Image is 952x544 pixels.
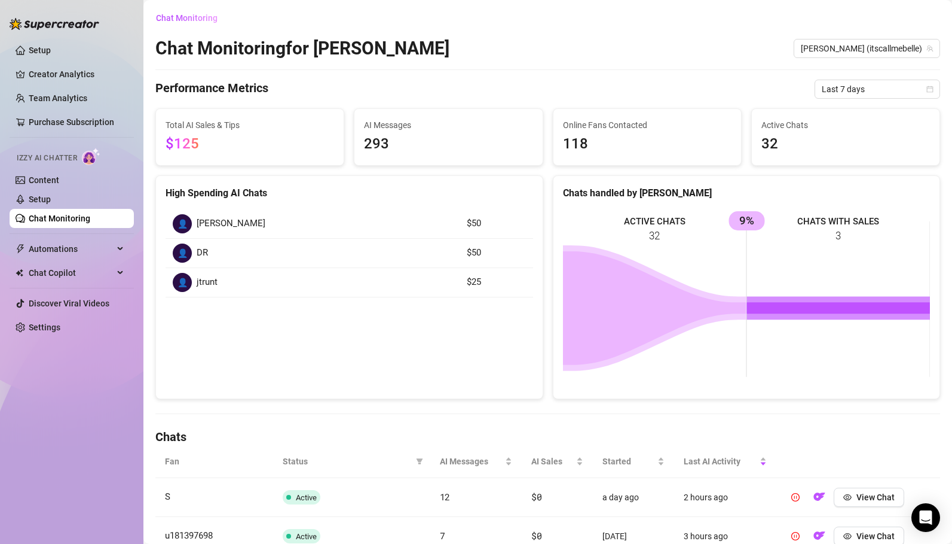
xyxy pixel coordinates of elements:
a: Setup [29,45,51,55]
th: AI Sales [522,445,593,478]
div: 👤 [173,214,192,233]
span: 12 [440,491,450,503]
article: $50 [467,217,526,231]
span: filter [416,458,423,465]
a: OF [810,534,829,543]
h4: Chats [155,428,940,445]
a: Content [29,175,59,185]
span: Last AI Activity [684,455,757,468]
a: Setup [29,194,51,204]
a: Purchase Subscription [29,117,114,127]
span: View Chat [856,531,895,541]
span: AI Messages [440,455,503,468]
button: View Chat [834,488,904,507]
td: a day ago [593,478,674,517]
span: $0 [531,491,541,503]
span: Isabella (itscallmebelle) [801,39,933,57]
span: thunderbolt [16,244,25,254]
a: Settings [29,323,60,332]
div: 👤 [173,273,192,292]
img: logo-BBDzfeDw.svg [10,18,99,30]
a: Chat Monitoring [29,214,90,223]
h2: Chat Monitoring for [PERSON_NAME] [155,37,449,60]
div: Open Intercom Messenger [911,503,940,532]
div: 👤 [173,244,192,263]
div: High Spending AI Chats [166,186,533,200]
span: DR [197,246,208,260]
span: Status [283,455,411,468]
a: Team Analytics [29,93,87,103]
span: Chat Monitoring [156,13,218,23]
span: Active [296,532,317,541]
span: Izzy AI Chatter [17,153,77,164]
span: 293 [364,133,532,156]
span: jtrunt [197,275,218,290]
span: AI Sales [531,455,574,468]
span: filter [414,452,426,470]
a: Creator Analytics [29,65,124,84]
button: OF [810,488,829,507]
span: eye [843,493,852,502]
img: AI Chatter [82,148,100,165]
span: 32 [761,133,930,156]
img: Chat Copilot [16,269,23,277]
span: Active [296,493,317,502]
article: $25 [467,275,526,290]
span: 118 [563,133,731,156]
img: OF [813,530,825,542]
th: Started [593,445,674,478]
span: Online Fans Contacted [563,118,731,132]
div: Chats handled by [PERSON_NAME] [563,186,930,200]
span: u181397698 [165,530,213,541]
img: OF [813,491,825,503]
span: Last 7 days [822,80,933,98]
a: Discover Viral Videos [29,299,109,308]
span: calendar [926,86,933,93]
article: $50 [467,246,526,260]
span: $125 [166,135,199,152]
span: $0 [531,530,541,542]
span: pause-circle [791,532,800,540]
span: team [926,45,933,52]
button: Chat Monitoring [155,8,227,28]
span: Automations [29,239,114,259]
span: Active Chats [761,118,930,132]
span: AI Messages [364,118,532,132]
th: Fan [155,445,273,478]
a: OF [810,495,829,505]
span: S [165,491,170,502]
span: [PERSON_NAME] [197,217,265,231]
td: 2 hours ago [674,478,776,517]
th: AI Messages [430,445,522,478]
span: pause-circle [791,493,800,502]
span: Chat Copilot [29,263,114,282]
span: eye [843,532,852,540]
span: Total AI Sales & Tips [166,118,334,132]
th: Last AI Activity [674,445,776,478]
span: Started [602,455,655,468]
h4: Performance Metrics [155,80,268,99]
span: View Chat [856,493,895,502]
span: 7 [440,530,445,542]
